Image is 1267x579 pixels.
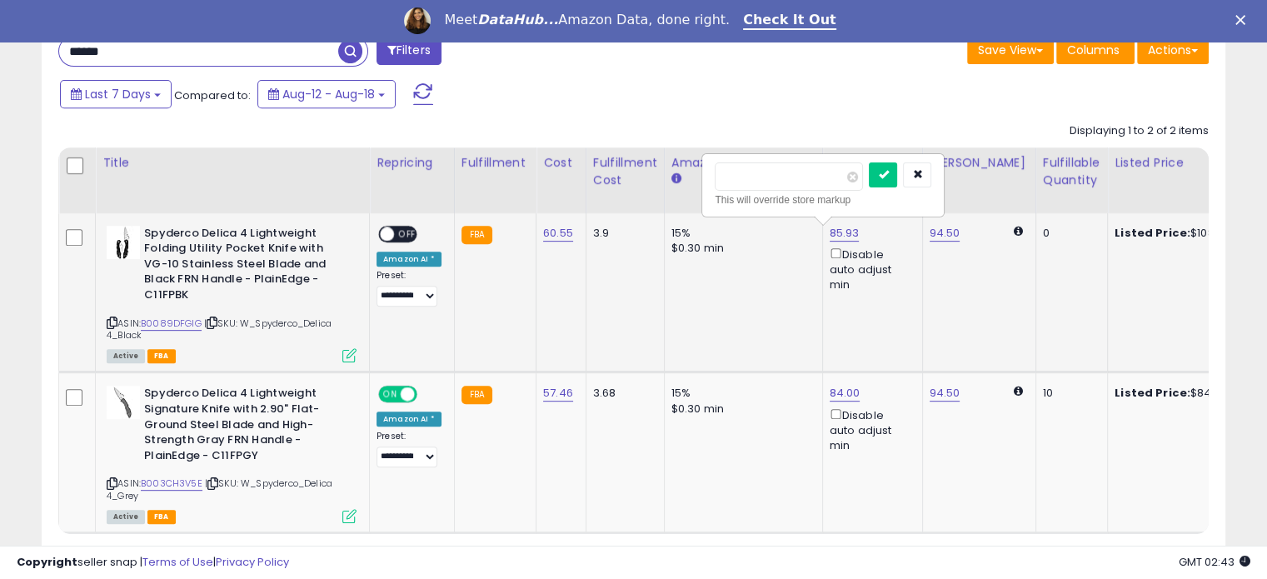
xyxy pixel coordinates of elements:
[830,225,860,242] a: 85.93
[404,7,431,34] img: Profile image for Georgie
[147,349,176,363] span: FBA
[377,154,447,172] div: Repricing
[17,554,77,570] strong: Copyright
[1235,15,1252,25] div: Close
[671,154,816,172] div: Amazon Fees
[715,192,931,208] div: This will override store markup
[477,12,558,27] i: DataHub...
[144,386,347,467] b: Spyderco Delica 4 Lightweight Signature Knife with 2.90" Flat-Ground Steel Blade and High-Strengt...
[1115,154,1259,172] div: Listed Price
[930,225,960,242] a: 94.50
[107,226,357,362] div: ASIN:
[377,431,441,468] div: Preset:
[1043,154,1100,189] div: Fulfillable Quantity
[60,80,172,108] button: Last 7 Days
[174,87,251,103] span: Compared to:
[380,387,401,402] span: ON
[1115,225,1190,241] b: Listed Price:
[1115,226,1253,241] div: $108.21
[1056,36,1135,64] button: Columns
[593,226,651,241] div: 3.9
[1070,123,1209,139] div: Displaying 1 to 2 of 2 items
[830,385,860,402] a: 84.00
[1137,36,1209,64] button: Actions
[107,510,145,524] span: All listings currently available for purchase on Amazon
[1115,385,1190,401] b: Listed Price:
[671,172,681,187] small: Amazon Fees.
[216,554,289,570] a: Privacy Policy
[102,154,362,172] div: Title
[415,387,441,402] span: OFF
[593,154,657,189] div: Fulfillment Cost
[147,510,176,524] span: FBA
[141,477,202,491] a: B003CH3V5E
[830,406,910,454] div: Disable auto adjust min
[930,385,960,402] a: 94.50
[1043,386,1095,401] div: 10
[1179,554,1250,570] span: 2025-08-26 02:43 GMT
[543,225,573,242] a: 60.55
[593,386,651,401] div: 3.68
[17,555,289,571] div: seller snap | |
[107,226,140,259] img: 31p66yS1+NL._SL40_.jpg
[107,317,332,342] span: | SKU: W_Spyderco_Delica 4_Black
[107,349,145,363] span: All listings currently available for purchase on Amazon
[142,554,213,570] a: Terms of Use
[543,154,579,172] div: Cost
[1043,226,1095,241] div: 0
[85,86,151,102] span: Last 7 Days
[671,402,810,417] div: $0.30 min
[671,386,810,401] div: 15%
[1014,226,1023,237] i: Calculated using Dynamic Max Price.
[830,245,910,293] div: Disable auto adjust min
[144,226,347,307] b: Spyderco Delica 4 Lightweight Folding Utility Pocket Knife with VG-10 Stainless Steel Blade and B...
[377,36,441,65] button: Filters
[282,86,375,102] span: Aug-12 - Aug-18
[743,12,836,30] a: Check It Out
[967,36,1054,64] button: Save View
[107,386,140,419] img: 31PsLrAddaL._SL40_.jpg
[930,154,1029,172] div: [PERSON_NAME]
[107,386,357,522] div: ASIN:
[257,80,396,108] button: Aug-12 - Aug-18
[107,477,332,502] span: | SKU: W_Spyderco_Delica 4_Grey
[461,154,529,172] div: Fulfillment
[1115,386,1253,401] div: $84.00
[671,226,810,241] div: 15%
[671,241,810,256] div: $0.30 min
[141,317,202,331] a: B0089DFGIG
[377,412,441,427] div: Amazon AI *
[394,227,421,241] span: OFF
[1067,42,1120,58] span: Columns
[461,386,492,404] small: FBA
[444,12,730,28] div: Meet Amazon Data, done right.
[377,270,441,307] div: Preset:
[461,226,492,244] small: FBA
[543,385,573,402] a: 57.46
[377,252,441,267] div: Amazon AI *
